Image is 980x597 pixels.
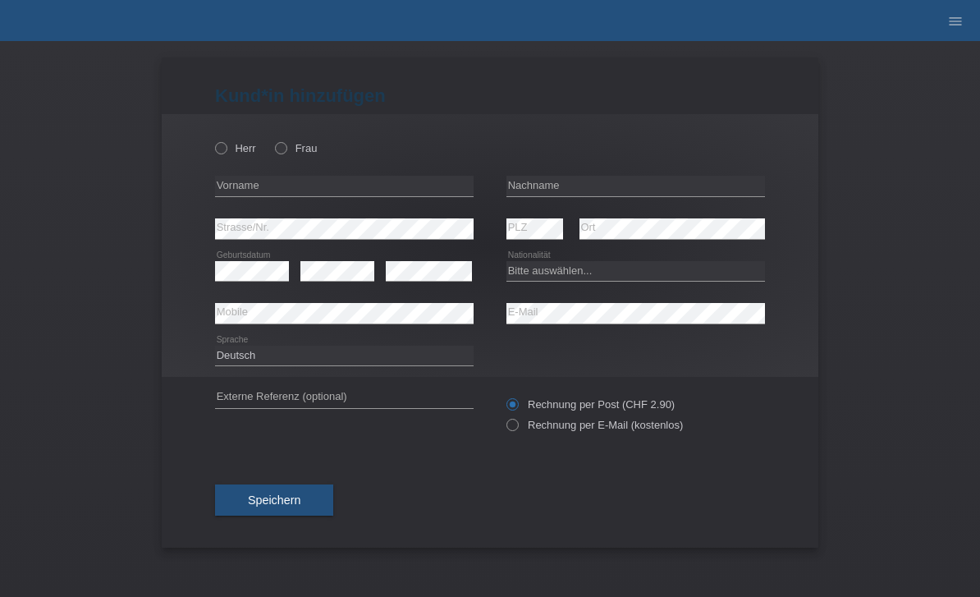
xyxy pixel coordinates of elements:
label: Rechnung per Post (CHF 2.90) [506,398,675,411]
button: Speichern [215,484,333,516]
input: Rechnung per Post (CHF 2.90) [506,398,517,419]
i: menu [947,13,964,30]
label: Rechnung per E-Mail (kostenlos) [506,419,683,431]
a: menu [939,16,972,25]
input: Rechnung per E-Mail (kostenlos) [506,419,517,439]
label: Herr [215,142,256,154]
input: Frau [275,142,286,153]
input: Herr [215,142,226,153]
label: Frau [275,142,317,154]
h1: Kund*in hinzufügen [215,85,765,106]
span: Speichern [248,494,300,507]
